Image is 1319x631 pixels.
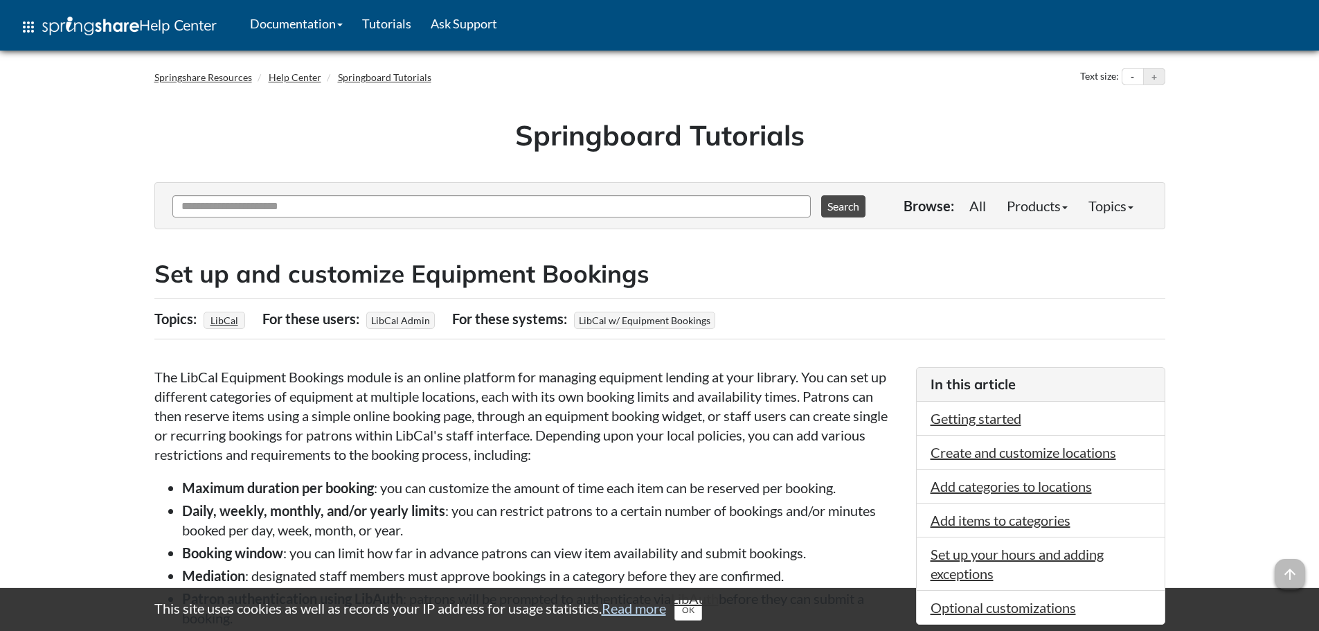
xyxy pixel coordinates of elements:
div: For these systems: [452,305,571,332]
h3: In this article [931,375,1151,394]
a: Products [996,192,1078,220]
div: Text size: [1077,68,1122,86]
a: Add items to categories [931,512,1070,528]
div: Topics: [154,305,200,332]
a: Add categories to locations [931,478,1092,495]
strong: Mediation [182,567,245,584]
div: This site uses cookies as well as records your IP address for usage statistics. [141,598,1179,621]
span: LibCal Admin [366,312,435,329]
li: : you can limit how far in advance patrons can view item availability and submit bookings. [182,543,902,562]
a: Getting started [931,410,1021,427]
a: LibAuth [671,590,719,607]
div: For these users: [262,305,363,332]
a: All [959,192,996,220]
span: LibCal w/ Equipment Bookings [574,312,715,329]
p: The LibCal Equipment Bookings module is an online platform for managing equipment lending at your... [154,367,902,464]
h2: Set up and customize Equipment Bookings [154,257,1165,291]
button: Search [821,195,865,217]
li: : you can customize the amount of time each item can be reserved per booking. [182,478,902,497]
a: LibCal [208,310,240,330]
span: arrow_upward [1275,559,1305,589]
a: Springshare Resources [154,71,252,83]
button: Decrease text size [1122,69,1143,85]
a: Optional customizations [931,599,1076,616]
span: apps [20,19,37,35]
li: : designated staff members must approve bookings in a category before they are confirmed. [182,566,902,585]
li: : patrons will be prompted to authenticate via before they can submit a booking. [182,589,902,628]
a: apps Help Center [10,6,226,48]
a: Documentation [240,6,352,41]
a: arrow_upward [1275,560,1305,577]
span: Help Center [139,16,217,34]
a: Springboard Tutorials [338,71,431,83]
strong: Booking window [182,544,283,561]
a: Set up your hours and adding exceptions [931,546,1104,582]
button: Increase text size [1144,69,1165,85]
a: Tutorials [352,6,421,41]
a: Ask Support [421,6,507,41]
strong: Patron authentication using LibAuth [182,590,403,607]
strong: Maximum duration per booking [182,479,374,496]
h1: Springboard Tutorials [165,116,1155,154]
p: Browse: [904,196,954,215]
li: : you can restrict patrons to a certain number of bookings and/or minutes booked per day, week, m... [182,501,902,540]
a: Help Center [269,71,321,83]
img: Springshare [42,17,139,35]
a: Topics [1078,192,1144,220]
strong: Daily, weekly, monthly, and/or yearly limits [182,502,445,519]
a: Create and customize locations [931,444,1116,461]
